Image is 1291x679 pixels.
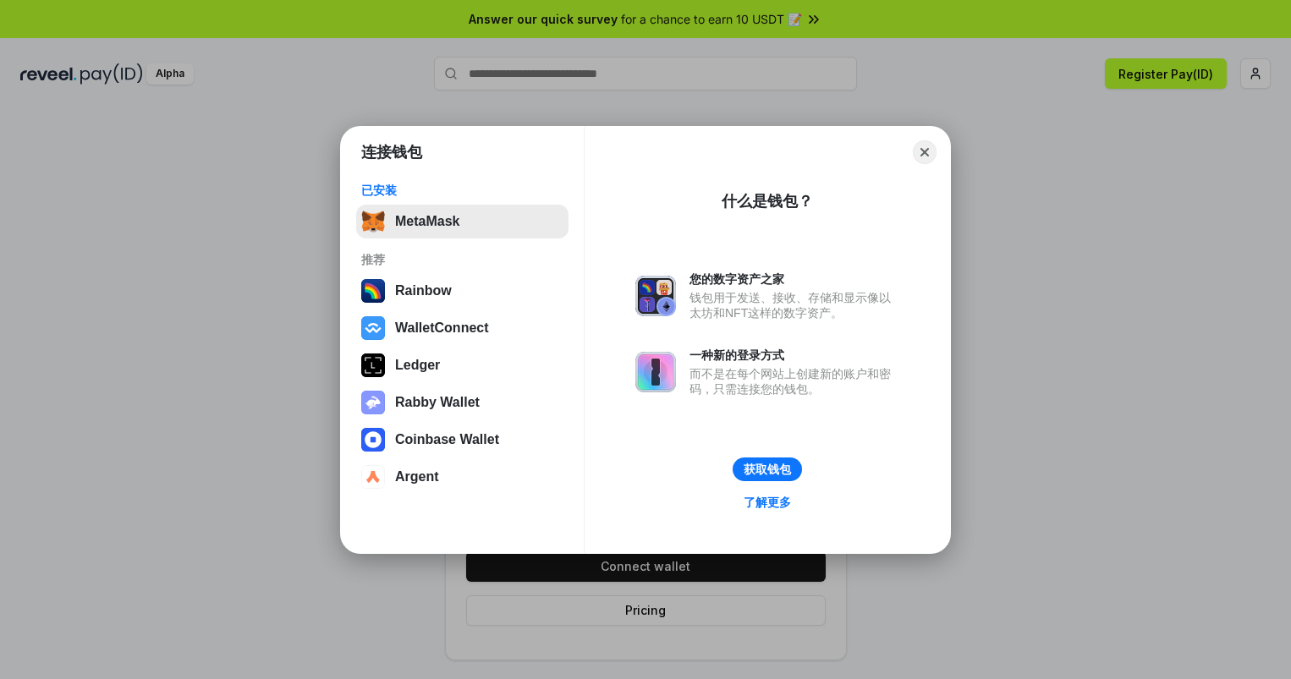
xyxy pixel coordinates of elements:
button: Close [913,140,937,164]
button: 获取钱包 [733,457,802,481]
img: svg+xml,%3Csvg%20width%3D%2228%22%20height%3D%2228%22%20viewBox%3D%220%200%2028%2028%22%20fill%3D... [361,428,385,452]
div: 钱包用于发送、接收、存储和显示像以太坊和NFT这样的数字资产。 [689,290,899,320]
div: Argent [395,469,439,485]
h1: 连接钱包 [361,142,422,162]
div: 已安装 [361,183,563,198]
button: Ledger [356,348,569,382]
img: svg+xml,%3Csvg%20width%3D%22120%22%20height%3D%22120%22%20viewBox%3D%220%200%20120%20120%22%20fil... [361,279,385,303]
img: svg+xml,%3Csvg%20xmlns%3D%22http%3A%2F%2Fwww.w3.org%2F2000%2Fsvg%22%20fill%3D%22none%22%20viewBox... [635,276,676,316]
img: svg+xml,%3Csvg%20xmlns%3D%22http%3A%2F%2Fwww.w3.org%2F2000%2Fsvg%22%20fill%3D%22none%22%20viewBox... [361,391,385,414]
div: 了解更多 [744,495,791,510]
div: 推荐 [361,252,563,267]
img: svg+xml,%3Csvg%20width%3D%2228%22%20height%3D%2228%22%20viewBox%3D%220%200%2028%2028%22%20fill%3D... [361,316,385,340]
div: Rainbow [395,283,452,298]
div: 什么是钱包？ [722,191,813,211]
button: Rainbow [356,274,569,308]
img: svg+xml,%3Csvg%20width%3D%2228%22%20height%3D%2228%22%20viewBox%3D%220%200%2028%2028%22%20fill%3D... [361,465,385,489]
button: Argent [356,460,569,494]
img: svg+xml,%3Csvg%20fill%3D%22none%22%20height%3D%2233%22%20viewBox%3D%220%200%2035%2033%22%20width%... [361,210,385,233]
div: 一种新的登录方式 [689,348,899,363]
div: WalletConnect [395,320,489,336]
img: svg+xml,%3Csvg%20xmlns%3D%22http%3A%2F%2Fwww.w3.org%2F2000%2Fsvg%22%20width%3D%2228%22%20height%3... [361,353,385,377]
button: Coinbase Wallet [356,423,569,457]
div: 而不是在每个网站上创建新的账户和密码，只需连接您的钱包。 [689,366,899,397]
div: Rabby Wallet [395,395,480,410]
button: MetaMask [356,205,569,238]
button: Rabby Wallet [356,386,569,419]
div: Ledger [395,358,440,373]
div: Coinbase Wallet [395,432,499,447]
button: WalletConnect [356,311,569,345]
img: svg+xml,%3Csvg%20xmlns%3D%22http%3A%2F%2Fwww.w3.org%2F2000%2Fsvg%22%20fill%3D%22none%22%20viewBox... [635,352,676,392]
a: 了解更多 [733,491,801,513]
div: 您的数字资产之家 [689,271,899,287]
div: 获取钱包 [744,462,791,477]
div: MetaMask [395,214,459,229]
